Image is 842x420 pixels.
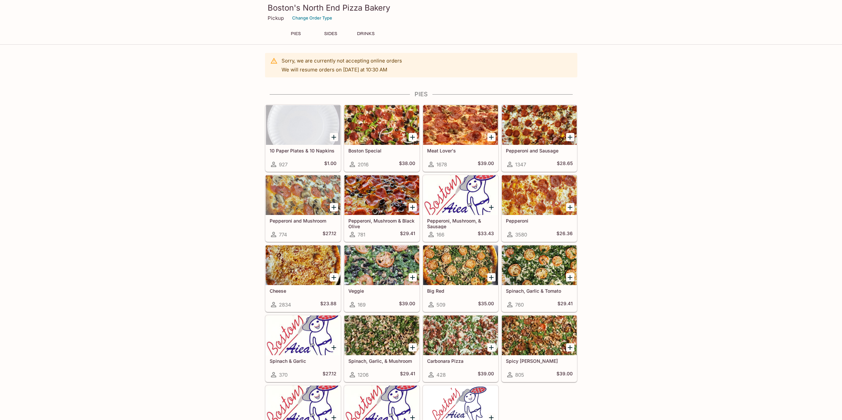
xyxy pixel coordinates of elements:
a: Spinach, Garlic & Tomato760$29.41 [502,245,577,312]
span: 509 [436,302,445,308]
h5: $27.12 [323,231,336,238]
h5: Spinach, Garlic, & Mushroom [348,358,415,364]
div: Spinach & Garlic [266,315,340,355]
h5: Pepperoni, Mushroom & Black Olive [348,218,415,229]
div: Pepperoni [502,175,577,215]
div: Veggie [344,245,419,285]
span: 1206 [358,372,369,378]
button: Add Pepperoni [566,203,574,211]
h5: Spinach & Garlic [270,358,336,364]
h5: Pepperoni and Sausage [506,148,573,153]
div: Pepperoni, Mushroom & Black Olive [344,175,419,215]
a: Carbonara Pizza428$39.00 [423,315,498,382]
h5: $1.00 [324,160,336,168]
p: We will resume orders on [DATE] at 10:30 AM [282,66,402,73]
a: Boston Special2016$38.00 [344,105,420,172]
button: Add Spinach, Garlic, & Mushroom [409,343,417,352]
a: Veggie169$39.00 [344,245,420,312]
button: Add Spinach & Garlic [330,343,338,352]
button: Add Meat Lover's [487,133,496,141]
span: 781 [358,231,365,238]
h3: Boston's North End Pizza Bakery [268,3,575,13]
button: Add Boston Special [409,133,417,141]
a: Spicy [PERSON_NAME]805$39.00 [502,315,577,382]
h5: $27.12 [323,371,336,379]
a: Pepperoni3580$26.36 [502,175,577,242]
button: Add Pepperoni, Mushroom, & Sausage [487,203,496,211]
h5: $28.65 [557,160,573,168]
h5: Pepperoni [506,218,573,224]
h5: $39.00 [478,371,494,379]
button: Add Pepperoni and Mushroom [330,203,338,211]
h5: Spinach, Garlic & Tomato [506,288,573,294]
button: Add Spicy Jenny [566,343,574,352]
p: Sorry, we are currently not accepting online orders [282,58,402,64]
div: Cheese [266,245,340,285]
h5: $29.41 [400,231,415,238]
a: Pepperoni, Mushroom & Black Olive781$29.41 [344,175,420,242]
div: 10 Paper Plates & 10 Napkins [266,105,340,145]
div: Spicy Jenny [502,315,577,355]
h5: $39.00 [399,301,415,309]
span: 370 [279,372,288,378]
div: Pepperoni and Sausage [502,105,577,145]
a: Meat Lover's1678$39.00 [423,105,498,172]
h5: $29.41 [557,301,573,309]
span: 166 [436,231,444,238]
div: Boston Special [344,105,419,145]
button: Change Order Type [289,13,335,23]
a: Cheese2834$23.88 [265,245,341,312]
button: Add Big Red [487,273,496,281]
h5: $33.43 [478,231,494,238]
a: Pepperoni and Mushroom774$27.12 [265,175,341,242]
div: Carbonara Pizza [423,315,498,355]
button: Add 10 Paper Plates & 10 Napkins [330,133,338,141]
p: Pickup [268,15,284,21]
h5: $26.36 [556,231,573,238]
span: 2016 [358,161,369,168]
h5: $23.88 [320,301,336,309]
button: Add Spinach, Garlic & Tomato [566,273,574,281]
span: 760 [515,302,524,308]
span: 3580 [515,231,527,238]
a: Spinach, Garlic, & Mushroom1206$29.41 [344,315,420,382]
a: Pepperoni, Mushroom, & Sausage166$33.43 [423,175,498,242]
button: DRINKS [351,29,381,38]
button: Add Veggie [409,273,417,281]
h5: $38.00 [399,160,415,168]
button: Add Cheese [330,273,338,281]
button: Add Carbonara Pizza [487,343,496,352]
div: Spinach, Garlic, & Mushroom [344,315,419,355]
h5: $39.00 [478,160,494,168]
div: Spinach, Garlic & Tomato [502,245,577,285]
h4: PIES [265,91,577,98]
span: 927 [279,161,288,168]
div: Big Red [423,245,498,285]
h5: $39.00 [556,371,573,379]
div: Pepperoni and Mushroom [266,175,340,215]
span: 1678 [436,161,447,168]
span: 428 [436,372,446,378]
h5: Spicy [PERSON_NAME] [506,358,573,364]
h5: Meat Lover's [427,148,494,153]
a: Big Red509$35.00 [423,245,498,312]
a: 10 Paper Plates & 10 Napkins927$1.00 [265,105,341,172]
h5: 10 Paper Plates & 10 Napkins [270,148,336,153]
div: Meat Lover's [423,105,498,145]
button: SIDES [316,29,346,38]
a: Pepperoni and Sausage1347$28.65 [502,105,577,172]
h5: Boston Special [348,148,415,153]
button: Add Pepperoni, Mushroom & Black Olive [409,203,417,211]
a: Spinach & Garlic370$27.12 [265,315,341,382]
h5: Pepperoni and Mushroom [270,218,336,224]
h5: Veggie [348,288,415,294]
button: PIES [281,29,311,38]
h5: $35.00 [478,301,494,309]
div: Pepperoni, Mushroom, & Sausage [423,175,498,215]
span: 805 [515,372,524,378]
h5: Carbonara Pizza [427,358,494,364]
h5: Cheese [270,288,336,294]
h5: Pepperoni, Mushroom, & Sausage [427,218,494,229]
button: Add Pepperoni and Sausage [566,133,574,141]
span: 169 [358,302,366,308]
